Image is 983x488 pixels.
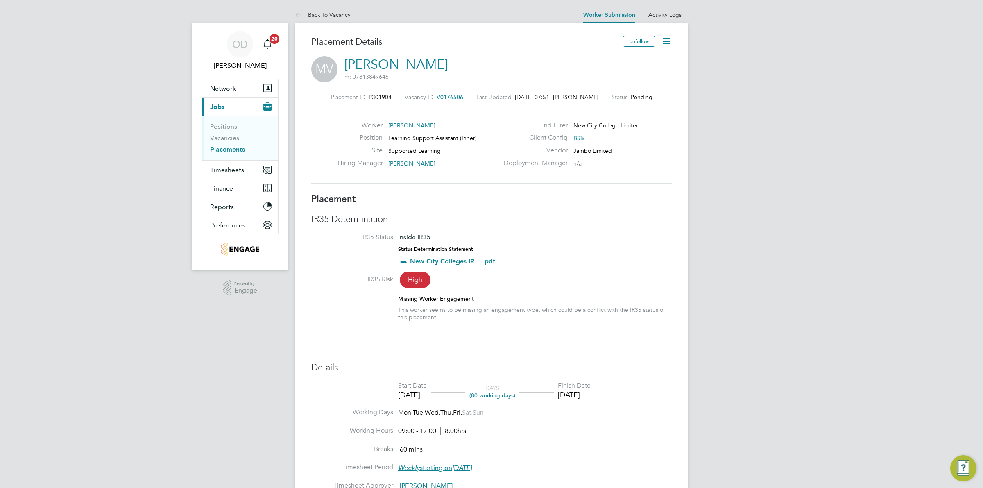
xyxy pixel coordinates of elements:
[202,179,278,197] button: Finance
[202,197,278,216] button: Reports
[337,159,383,168] label: Hiring Manager
[210,203,234,211] span: Reports
[337,134,383,142] label: Position
[469,392,515,399] span: (80 working days)
[210,145,245,153] a: Placements
[311,463,393,472] label: Timesheet Period
[311,56,337,82] span: MV
[398,427,466,436] div: 09:00 - 17:00
[573,134,584,142] span: BSix
[192,23,288,270] nav: Main navigation
[476,93,512,101] label: Last Updated
[344,57,448,73] a: [PERSON_NAME]
[583,11,635,18] a: Worker Submission
[311,213,672,225] h3: IR35 Determination
[311,427,393,435] label: Working Hours
[210,103,224,111] span: Jobs
[210,166,244,174] span: Timesheets
[553,93,598,101] span: [PERSON_NAME]
[398,464,472,472] span: starting on
[202,79,278,97] button: Network
[573,160,582,167] span: n/a
[410,257,495,265] a: New City Colleges IR... .pdf
[499,134,568,142] label: Client Config
[388,122,435,129] span: [PERSON_NAME]
[202,61,279,70] span: Ollie Dart
[453,409,462,417] span: Fri,
[202,243,279,256] a: Go to home page
[210,134,239,142] a: Vacancies
[388,147,441,154] span: Supported Learning
[234,287,257,294] span: Engage
[499,121,568,130] label: End Hirer
[202,116,278,160] div: Jobs
[202,98,278,116] button: Jobs
[398,246,473,252] strong: Status Determination Statement
[223,280,258,296] a: Powered byEngage
[400,272,430,288] span: High
[337,121,383,130] label: Worker
[499,159,568,168] label: Deployment Manager
[311,36,616,48] h3: Placement Details
[440,409,453,417] span: Thu,
[337,146,383,155] label: Site
[221,243,259,256] img: jambo-logo-retina.png
[398,409,413,417] span: Mon,
[202,161,278,179] button: Timesheets
[398,233,430,241] span: Inside IR35
[400,445,423,454] span: 60 mins
[311,408,393,417] label: Working Days
[202,216,278,234] button: Preferences
[311,362,672,374] h3: Details
[344,73,389,80] span: m: 07813849646
[202,31,279,70] a: OD[PERSON_NAME]
[210,123,237,130] a: Positions
[440,427,466,435] span: 8.00hrs
[462,409,473,417] span: Sat,
[398,464,420,472] em: Weekly
[405,93,433,101] label: Vacancy ID
[369,93,392,101] span: P301904
[573,122,640,129] span: New City College Limited
[398,390,427,399] div: [DATE]
[295,11,351,18] a: Back To Vacancy
[388,134,477,142] span: Learning Support Assistant (Inner)
[311,233,393,242] label: IR35 Status
[311,445,393,454] label: Breaks
[331,93,365,101] label: Placement ID
[499,146,568,155] label: Vendor
[437,93,463,101] span: V0176506
[259,31,276,57] a: 20
[573,147,612,154] span: Jambo Limited
[398,381,427,390] div: Start Date
[210,84,236,92] span: Network
[515,93,553,101] span: [DATE] 07:51 -
[210,184,233,192] span: Finance
[232,39,248,50] span: OD
[311,193,356,204] b: Placement
[631,93,652,101] span: Pending
[425,409,440,417] span: Wed,
[311,275,393,284] label: IR35 Risk
[623,36,655,47] button: Unfollow
[465,384,519,399] div: DAYS
[413,409,425,417] span: Tue,
[558,381,591,390] div: Finish Date
[950,455,976,481] button: Engage Resource Center
[648,11,682,18] a: Activity Logs
[558,390,591,399] div: [DATE]
[612,93,627,101] label: Status
[473,409,484,417] span: Sun
[398,306,672,321] div: This worker seems to be missing an engagement type, which could be a conflict with the IR35 statu...
[234,280,257,287] span: Powered by
[210,221,245,229] span: Preferences
[398,295,672,302] div: Missing Worker Engagement
[388,160,435,167] span: [PERSON_NAME]
[270,34,279,44] span: 20
[452,464,472,472] em: [DATE]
